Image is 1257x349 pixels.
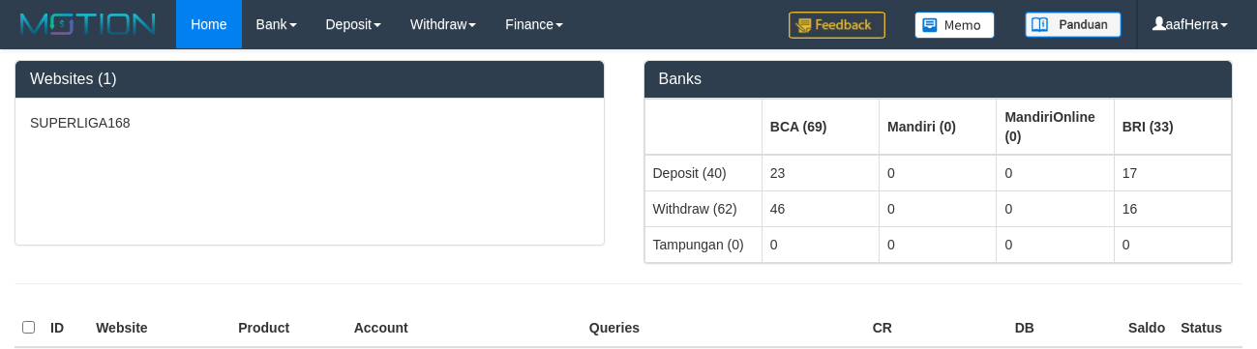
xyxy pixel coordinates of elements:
td: 0 [880,226,997,262]
td: Withdraw (62) [644,190,762,226]
td: 17 [1114,155,1231,191]
td: 0 [762,226,879,262]
th: Website [88,309,230,347]
td: 0 [1114,226,1231,262]
p: SUPERLIGA168 [30,113,589,132]
td: 0 [997,226,1114,262]
td: 0 [997,190,1114,226]
th: Queries [582,309,758,347]
td: Deposit (40) [644,155,762,191]
th: Group: activate to sort column ascending [644,99,762,155]
th: Group: activate to sort column ascending [880,99,997,155]
img: panduan.png [1025,12,1122,38]
th: DB [900,309,1042,347]
th: Product [230,309,346,347]
th: Saldo [1042,309,1173,347]
th: Group: activate to sort column ascending [997,99,1114,155]
td: 16 [1114,190,1231,226]
th: CR [758,309,900,347]
th: ID [43,309,88,347]
img: Button%20Memo.svg [914,12,996,39]
th: Account [346,309,582,347]
td: 0 [997,155,1114,191]
td: 0 [880,155,997,191]
th: Group: activate to sort column ascending [1114,99,1231,155]
td: 23 [762,155,879,191]
h3: Banks [659,71,1218,88]
h3: Websites (1) [30,71,589,88]
td: Tampungan (0) [644,226,762,262]
th: Status [1173,309,1242,347]
td: 46 [762,190,879,226]
img: Feedback.jpg [789,12,885,39]
img: MOTION_logo.png [15,10,162,39]
th: Group: activate to sort column ascending [762,99,879,155]
td: 0 [880,190,997,226]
